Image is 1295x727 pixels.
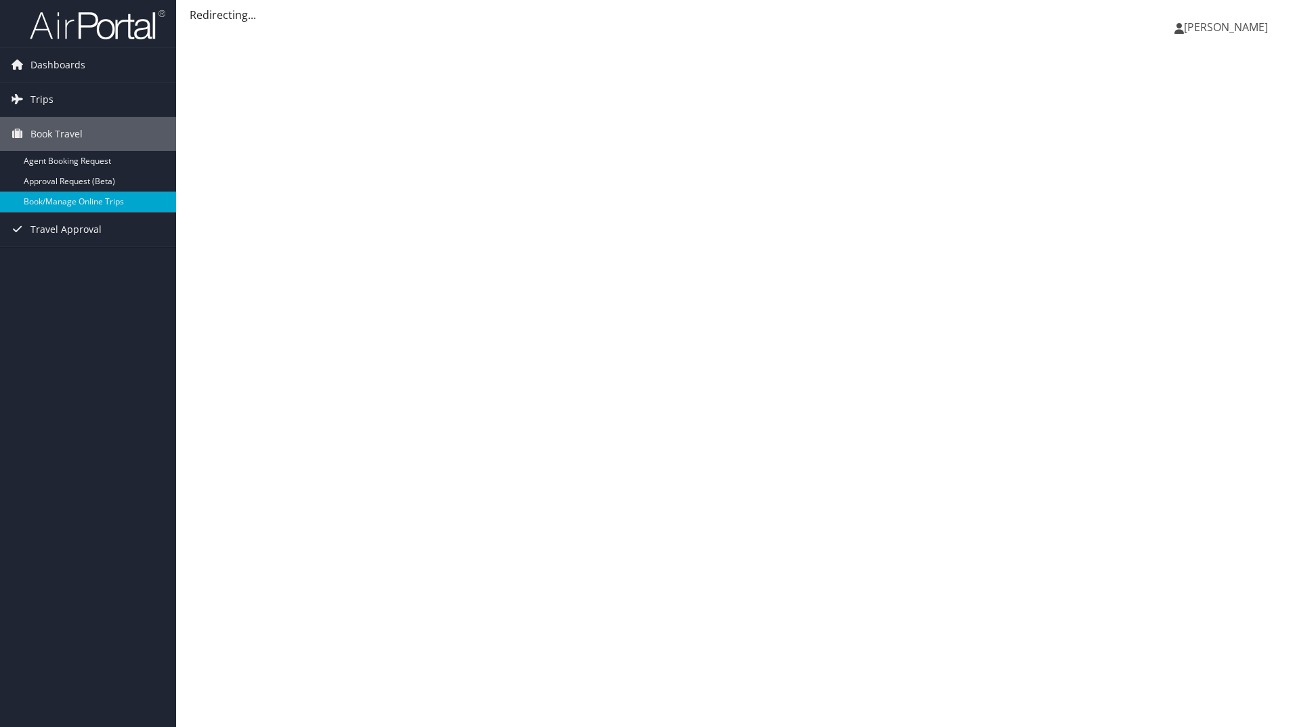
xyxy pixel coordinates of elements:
[30,117,83,151] span: Book Travel
[190,7,1281,23] div: Redirecting...
[1184,20,1268,35] span: [PERSON_NAME]
[1174,7,1281,47] a: [PERSON_NAME]
[30,48,85,82] span: Dashboards
[30,213,102,246] span: Travel Approval
[30,83,54,116] span: Trips
[30,9,165,41] img: airportal-logo.png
